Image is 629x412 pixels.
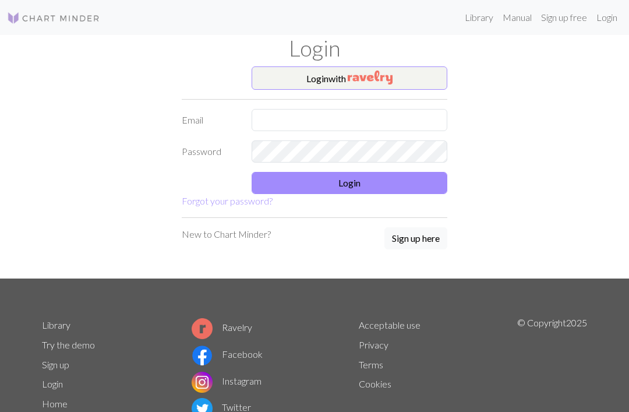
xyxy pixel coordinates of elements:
a: Facebook [192,348,263,360]
a: Login [592,6,622,29]
a: Ravelry [192,322,252,333]
a: Sign up [42,359,69,370]
button: Loginwith [252,66,447,90]
img: Instagram logo [192,372,213,393]
button: Sign up here [384,227,447,249]
label: Email [175,109,245,131]
h1: Login [35,35,594,62]
a: Library [460,6,498,29]
a: Login [42,378,63,389]
a: Privacy [359,339,388,350]
p: New to Chart Minder? [182,227,271,241]
a: Sign up free [536,6,592,29]
a: Terms [359,359,383,370]
label: Password [175,140,245,163]
a: Library [42,319,70,330]
a: Try the demo [42,339,95,350]
a: Sign up here [384,227,447,251]
img: Facebook logo [192,345,213,366]
img: Ravelry [348,71,393,84]
img: Ravelry logo [192,318,213,339]
a: Home [42,398,68,409]
a: Manual [498,6,536,29]
a: Cookies [359,378,391,389]
a: Forgot your password? [182,195,273,206]
button: Login [252,172,447,194]
img: Logo [7,11,100,25]
a: Acceptable use [359,319,420,330]
a: Instagram [192,375,262,386]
